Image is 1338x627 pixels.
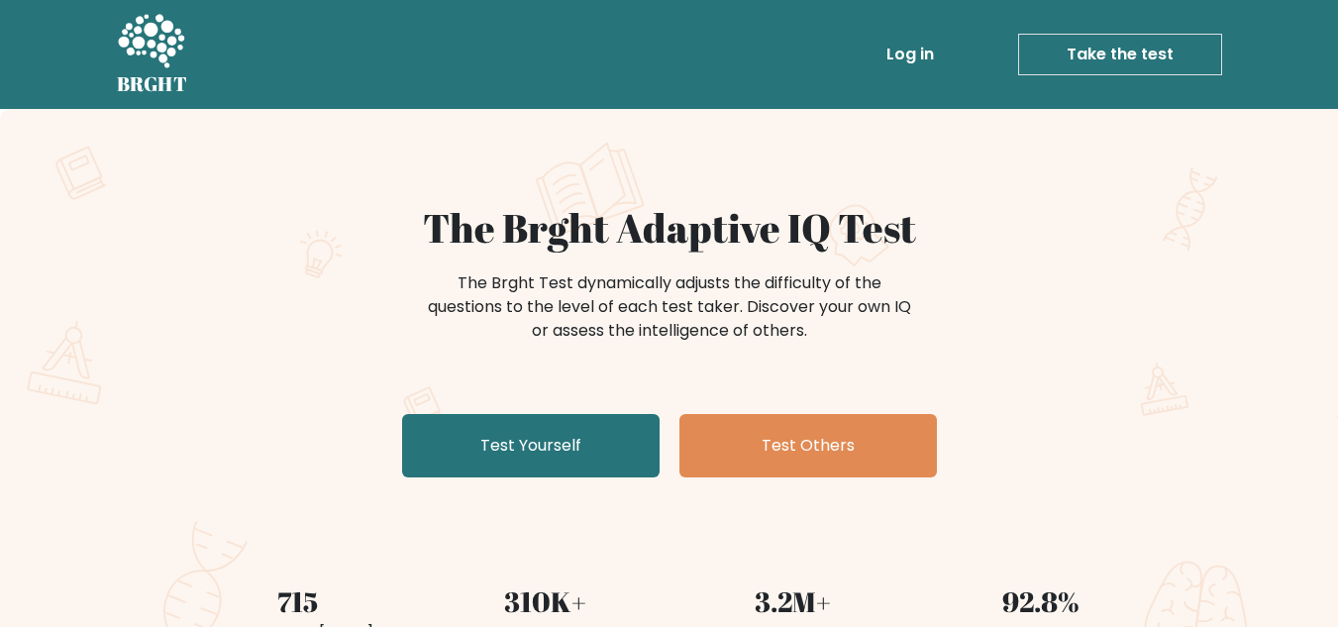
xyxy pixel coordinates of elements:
[1018,34,1222,75] a: Take the test
[681,580,905,622] div: 3.2M+
[186,580,410,622] div: 715
[929,580,1153,622] div: 92.8%
[878,35,942,74] a: Log in
[117,8,188,101] a: BRGHT
[434,580,658,622] div: 310K+
[679,414,937,477] a: Test Others
[186,204,1153,252] h1: The Brght Adaptive IQ Test
[402,414,660,477] a: Test Yourself
[422,271,917,343] div: The Brght Test dynamically adjusts the difficulty of the questions to the level of each test take...
[117,72,188,96] h5: BRGHT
